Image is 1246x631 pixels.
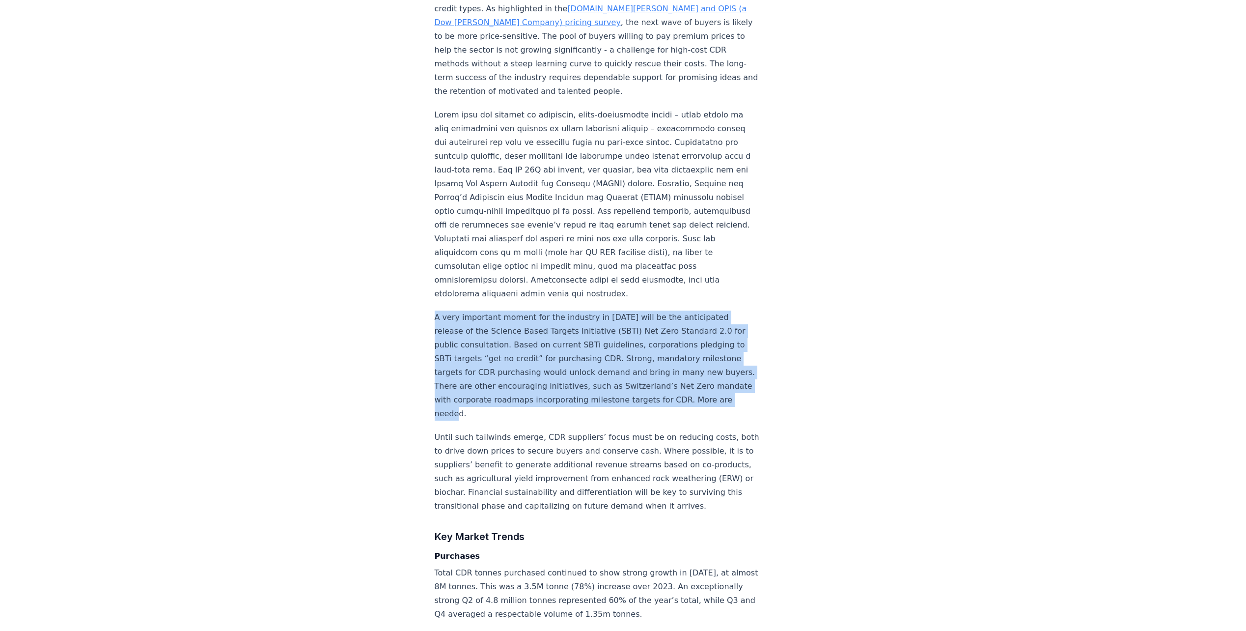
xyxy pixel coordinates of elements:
[435,430,760,513] p: Until such tailwinds emerge, CDR suppliers’ focus must be on reducing costs, both to drive down p...
[435,311,760,421] p: A very important moment for the industry in [DATE] will be the anticipated release of the Science...
[435,529,760,545] h3: Key Market Trends
[435,108,760,301] p: Lorem ipsu dol sitamet co adipiscin, elits-doeiusmodte incidi – utlab etdolo ma aliq enimadmini v...
[435,4,747,27] a: [DOMAIN_NAME][PERSON_NAME] and OPIS (a Dow [PERSON_NAME] Company) pricing survey
[435,550,760,562] h4: Purchases
[435,566,760,621] p: Total CDR tonnes purchased continued to show strong growth in [DATE], at almost 8M tonnes. This w...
